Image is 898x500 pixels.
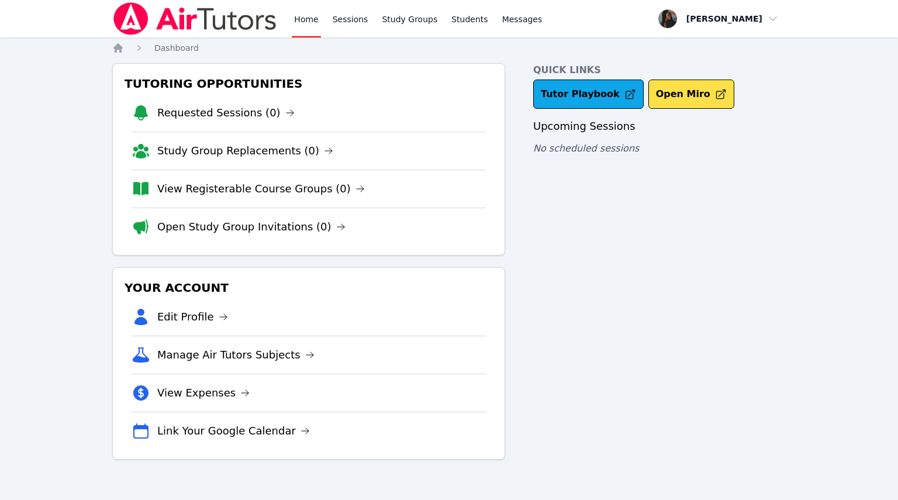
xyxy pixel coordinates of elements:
[157,347,315,363] a: Manage Air Tutors Subjects
[112,42,786,54] nav: Breadcrumb
[157,143,333,159] a: Study Group Replacements (0)
[157,105,295,121] a: Requested Sessions (0)
[157,309,228,325] a: Edit Profile
[502,13,543,25] span: Messages
[157,423,310,439] a: Link Your Google Calendar
[157,385,250,401] a: View Expenses
[112,2,278,35] img: Air Tutors
[154,42,199,54] a: Dashboard
[154,43,199,53] span: Dashboard
[122,73,495,94] h3: Tutoring Opportunities
[533,63,786,77] h4: Quick Links
[533,80,644,109] a: Tutor Playbook
[157,181,365,197] a: View Registerable Course Groups (0)
[533,118,786,135] h3: Upcoming Sessions
[157,219,346,235] a: Open Study Group Invitations (0)
[648,80,734,109] button: Open Miro
[533,143,639,154] span: No scheduled sessions
[122,277,495,298] h3: Your Account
